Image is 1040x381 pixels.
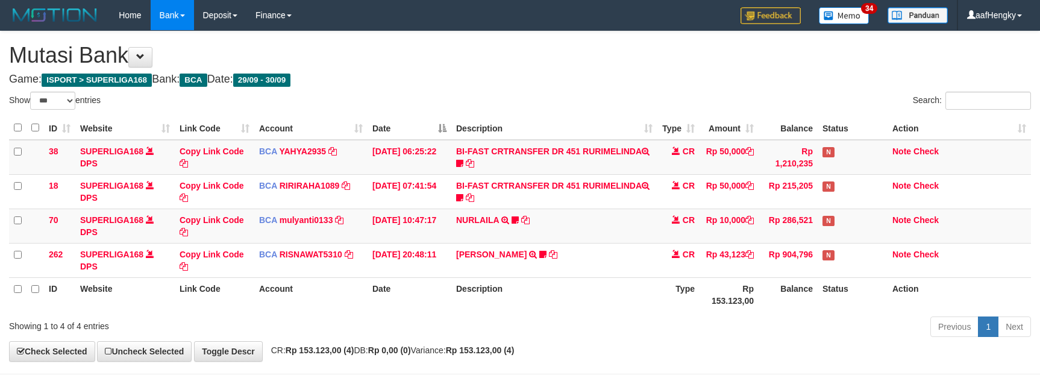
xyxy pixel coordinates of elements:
[683,215,695,225] span: CR
[9,74,1031,86] h4: Game: Bank: Date:
[180,74,207,87] span: BCA
[466,159,474,168] a: Copy BI-FAST CRTRANSFER DR 451 RURIMELINDA to clipboard
[42,74,152,87] span: ISPORT > SUPERLIGA168
[745,250,754,259] a: Copy Rp 43,123 to clipboard
[280,215,333,225] a: mulyanti0133
[818,116,888,140] th: Status
[892,215,911,225] a: Note
[9,43,1031,68] h1: Mutasi Bank
[451,174,657,209] td: BI-FAST CRTRANSFER DR 451 RURIMELINDA
[466,193,474,203] a: Copy BI-FAST CRTRANSFER DR 451 RURIMELINDA to clipboard
[75,243,175,277] td: DPS
[657,277,700,312] th: Type
[861,3,877,14] span: 34
[80,250,143,259] a: SUPERLIGA168
[683,250,695,259] span: CR
[75,140,175,175] td: DPS
[44,116,75,140] th: ID: activate to sort column ascending
[700,243,759,277] td: Rp 43,123
[368,345,411,355] strong: Rp 0,00 (0)
[75,277,175,312] th: Website
[818,277,888,312] th: Status
[9,6,101,24] img: MOTION_logo.png
[75,174,175,209] td: DPS
[741,7,801,24] img: Feedback.jpg
[759,116,818,140] th: Balance
[97,341,192,362] a: Uncheck Selected
[913,215,939,225] a: Check
[180,250,244,271] a: Copy Link Code
[265,345,515,355] span: CR: DB: Variance:
[286,345,354,355] strong: Rp 153.123,00 (4)
[745,146,754,156] a: Copy Rp 50,000 to clipboard
[259,181,277,190] span: BCA
[175,277,254,312] th: Link Code
[456,215,499,225] a: NURLAILA
[822,250,835,260] span: Has Note
[892,181,911,190] a: Note
[700,209,759,243] td: Rp 10,000
[49,181,58,190] span: 18
[930,316,979,337] a: Previous
[700,140,759,175] td: Rp 50,000
[451,140,657,175] td: BI-FAST CRTRANSFER DR 451 RURIMELINDA
[279,146,326,156] a: YAHYA2935
[451,116,657,140] th: Description: activate to sort column ascending
[819,7,869,24] img: Button%20Memo.svg
[745,181,754,190] a: Copy Rp 50,000 to clipboard
[822,216,835,226] span: Has Note
[683,181,695,190] span: CR
[80,181,143,190] a: SUPERLIGA168
[368,209,451,243] td: [DATE] 10:47:17
[259,250,277,259] span: BCA
[913,146,939,156] a: Check
[521,215,530,225] a: Copy NURLAILA to clipboard
[75,209,175,243] td: DPS
[888,7,948,24] img: panduan.png
[998,316,1031,337] a: Next
[345,250,353,259] a: Copy RISNAWAT5310 to clipboard
[180,181,244,203] a: Copy Link Code
[180,146,244,168] a: Copy Link Code
[978,316,998,337] a: 1
[180,215,244,237] a: Copy Link Code
[368,277,451,312] th: Date
[745,215,754,225] a: Copy Rp 10,000 to clipboard
[945,92,1031,110] input: Search:
[456,250,527,259] a: [PERSON_NAME]
[280,181,340,190] a: RIRIRAHA1089
[259,215,277,225] span: BCA
[913,92,1031,110] label: Search:
[368,140,451,175] td: [DATE] 06:25:22
[913,250,939,259] a: Check
[451,277,657,312] th: Description
[888,277,1031,312] th: Action
[446,345,515,355] strong: Rp 153.123,00 (4)
[759,140,818,175] td: Rp 1,210,235
[892,250,911,259] a: Note
[368,174,451,209] td: [DATE] 07:41:54
[335,215,343,225] a: Copy mulyanti0133 to clipboard
[259,146,277,156] span: BCA
[49,215,58,225] span: 70
[759,174,818,209] td: Rp 215,205
[368,116,451,140] th: Date: activate to sort column descending
[657,116,700,140] th: Type: activate to sort column ascending
[683,146,695,156] span: CR
[49,250,63,259] span: 262
[9,315,424,332] div: Showing 1 to 4 of 4 entries
[759,277,818,312] th: Balance
[368,243,451,277] td: [DATE] 20:48:11
[175,116,254,140] th: Link Code: activate to sort column ascending
[9,92,101,110] label: Show entries
[194,341,263,362] a: Toggle Descr
[44,277,75,312] th: ID
[80,215,143,225] a: SUPERLIGA168
[759,209,818,243] td: Rp 286,521
[700,174,759,209] td: Rp 50,000
[822,147,835,157] span: Has Note
[913,181,939,190] a: Check
[80,146,143,156] a: SUPERLIGA168
[49,146,58,156] span: 38
[549,250,557,259] a: Copy YOSI EFENDI to clipboard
